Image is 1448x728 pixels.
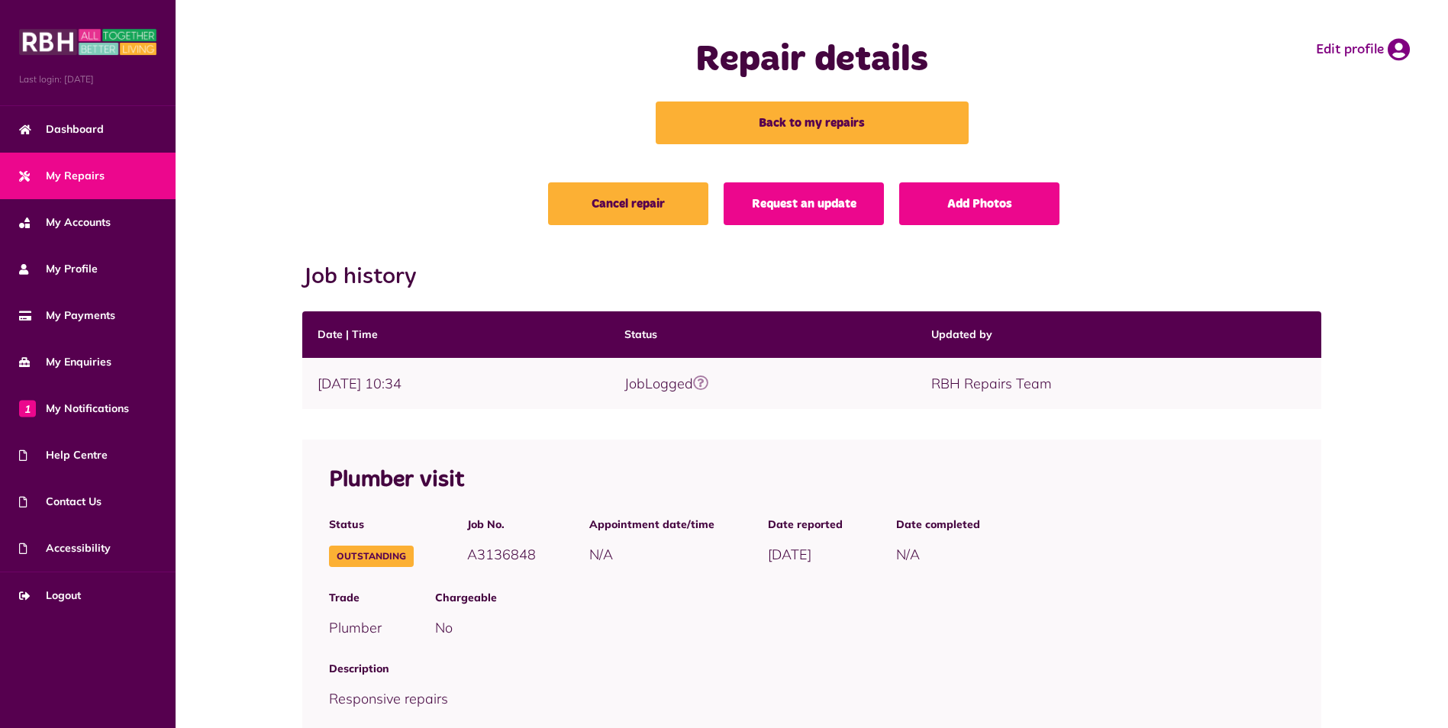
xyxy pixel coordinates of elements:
[302,311,609,358] th: Date | Time
[329,619,382,636] span: Plumber
[19,27,156,57] img: MyRBH
[19,447,108,463] span: Help Centre
[1316,38,1410,61] a: Edit profile
[548,182,708,225] a: Cancel repair
[509,38,1115,82] h1: Repair details
[609,311,916,358] th: Status
[329,661,1295,677] span: Description
[589,517,714,533] span: Appointment date/time
[768,546,811,563] span: [DATE]
[19,72,156,86] span: Last login: [DATE]
[609,358,916,409] td: JobLogged
[435,619,453,636] span: No
[19,540,111,556] span: Accessibility
[19,214,111,230] span: My Accounts
[19,494,102,510] span: Contact Us
[329,546,414,567] span: Outstanding
[467,517,536,533] span: Job No.
[19,261,98,277] span: My Profile
[329,590,382,606] span: Trade
[329,469,464,491] span: Plumber visit
[435,590,1295,606] span: Chargeable
[916,358,1321,409] td: RBH Repairs Team
[724,182,884,225] a: Request an update
[19,308,115,324] span: My Payments
[329,517,414,533] span: Status
[302,263,1322,291] h2: Job history
[19,168,105,184] span: My Repairs
[19,588,81,604] span: Logout
[656,101,969,144] a: Back to my repairs
[329,690,448,707] span: Responsive repairs
[589,546,613,563] span: N/A
[896,546,920,563] span: N/A
[896,517,980,533] span: Date completed
[19,401,129,417] span: My Notifications
[899,182,1059,225] a: Add Photos
[19,121,104,137] span: Dashboard
[467,546,536,563] span: A3136848
[19,400,36,417] span: 1
[916,311,1321,358] th: Updated by
[768,517,843,533] span: Date reported
[302,358,609,409] td: [DATE] 10:34
[19,354,111,370] span: My Enquiries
